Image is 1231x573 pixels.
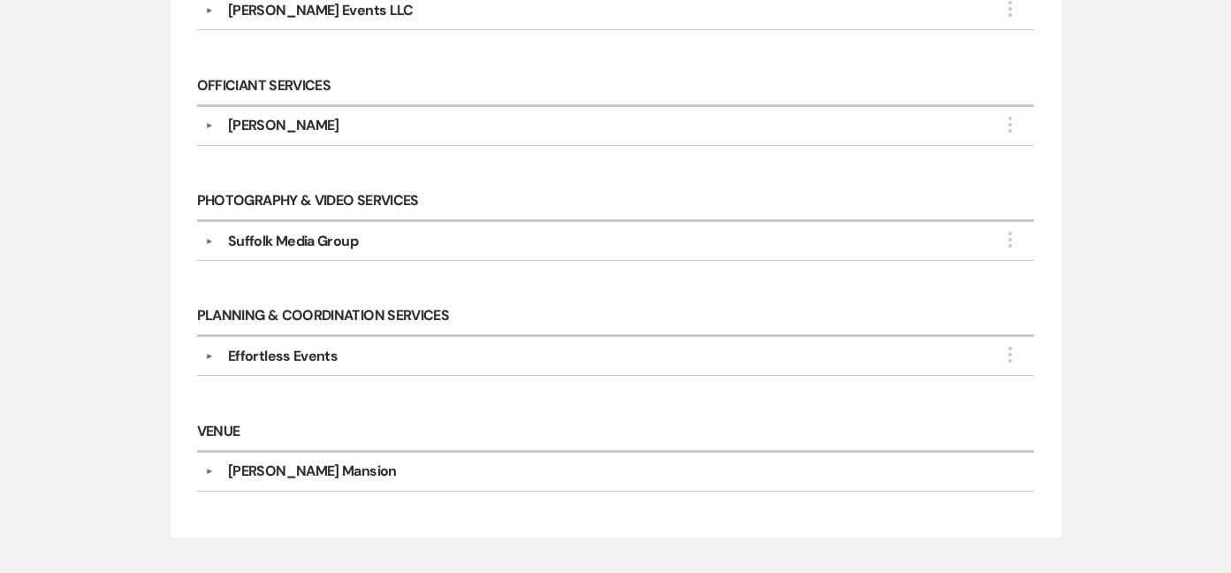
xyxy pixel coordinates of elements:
div: [PERSON_NAME] [228,115,339,136]
button: ▼ [199,6,220,15]
div: [PERSON_NAME] Mansion [228,461,397,482]
button: ▼ [199,467,220,476]
h6: Planning & Coordination Services [197,298,1035,337]
h6: Photography & Video Services [197,183,1035,222]
button: ▼ [199,237,220,246]
div: Suffolk Media Group [228,231,358,252]
h6: Venue [197,413,1035,452]
h6: Officiant Services [197,67,1035,106]
div: Effortless Events [228,346,338,367]
button: ▼ [199,352,220,361]
button: ▼ [199,121,220,130]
